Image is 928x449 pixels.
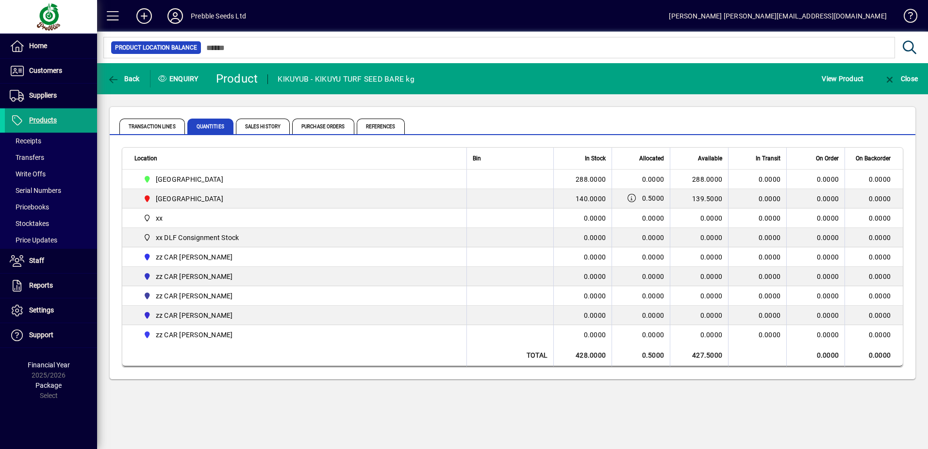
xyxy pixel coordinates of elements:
span: Transfers [10,154,44,161]
span: xx [139,212,456,224]
span: 0.0000 [817,252,839,262]
span: Serial Numbers [10,187,61,194]
span: zz CAR MATT [139,310,456,321]
a: Receipts [5,133,97,149]
button: Add [129,7,160,25]
div: KIKUYUB - KIKUYU TURF SEED BARE kg [278,71,414,87]
a: Home [5,34,97,58]
button: Back [105,70,142,87]
span: Allocated [639,153,664,164]
td: 0.0000 [670,286,728,306]
span: Price Updates [10,236,57,244]
td: Total [466,345,553,366]
span: 0.0000 [759,292,781,300]
td: 428.0000 [553,345,612,366]
td: 0.0000 [670,208,728,228]
span: Stocktakes [10,220,49,227]
span: Quantities [187,119,233,134]
td: 0.0000 [670,325,728,345]
td: 0.0000 [553,286,612,306]
span: 0.0000 [759,273,781,280]
span: PALMERSTON NORTH [139,193,456,205]
span: 0.0000 [642,234,664,242]
span: Support [29,331,53,339]
span: Suppliers [29,91,57,99]
app-page-header-button: Back [97,70,150,87]
span: 0.0000 [759,175,781,183]
span: Product Location Balance [115,43,197,52]
span: Customers [29,67,62,74]
span: Bin [473,153,481,164]
span: zz CAR [PERSON_NAME] [156,272,233,281]
span: Products [29,116,57,124]
span: On Backorder [856,153,891,164]
span: Settings [29,306,54,314]
td: 139.5000 [670,189,728,208]
span: 0.0000 [759,331,781,339]
span: In Transit [756,153,780,164]
span: References [357,119,405,134]
span: xx DLF Consignment Stock [156,233,239,242]
td: 140.0000 [553,189,612,208]
button: Profile [160,7,191,25]
td: 0.0000 [553,267,612,286]
td: 0.0000 [553,208,612,228]
app-page-header-button: Close enquiry [874,70,928,87]
a: Transfers [5,149,97,166]
span: 0.0000 [642,175,664,183]
div: Enquiry [150,71,209,86]
td: 0.0000 [845,228,903,247]
span: zz CAR [PERSON_NAME] [156,252,233,262]
span: [GEOGRAPHIC_DATA] [156,194,223,204]
span: 0.0000 [759,214,781,222]
span: 0.0000 [817,330,839,340]
span: Purchase Orders [292,119,354,134]
span: On Order [816,153,839,164]
span: zz CAR CRAIG G [139,290,456,302]
span: zz CAR CRAIG B [139,271,456,282]
span: Location [134,153,157,164]
span: 0.0000 [817,233,839,242]
span: zz CAR [PERSON_NAME] [156,291,233,301]
button: View Product [819,70,866,87]
a: Suppliers [5,84,97,108]
span: CHRISTCHURCH [139,173,456,185]
td: 0.0000 [845,345,903,366]
span: View Product [822,71,863,86]
td: 0.0000 [553,228,612,247]
span: Write Offs [10,170,46,178]
td: 0.0000 [845,306,903,325]
div: Product [216,71,258,86]
td: 0.0000 [845,247,903,267]
td: 0.0000 [845,189,903,208]
td: 0.0000 [553,247,612,267]
span: zz CAR CARL [139,251,456,263]
span: 0.0000 [642,292,664,300]
a: Staff [5,249,97,273]
span: [GEOGRAPHIC_DATA] [156,174,223,184]
td: 0.0000 [670,228,728,247]
span: xx [156,213,163,223]
div: Prebble Seeds Ltd [191,8,246,24]
span: Receipts [10,137,41,145]
span: 0.0000 [759,234,781,242]
span: 0.0000 [642,273,664,280]
span: 0.0000 [817,213,839,223]
span: Staff [29,257,44,264]
span: Pricebooks [10,203,49,211]
span: Home [29,42,47,50]
a: Serial Numbers [5,182,97,199]
td: 0.0000 [845,208,903,228]
span: 0.0000 [817,311,839,320]
span: 0.0000 [817,194,839,204]
span: Available [698,153,722,164]
span: 0.5000 [642,193,664,203]
span: 0.0000 [759,253,781,261]
span: zz CAR [PERSON_NAME] [156,311,233,320]
a: Customers [5,59,97,83]
span: Transaction Lines [119,119,185,134]
a: Reports [5,274,97,298]
span: zz CAR [PERSON_NAME] [156,330,233,340]
span: 0.0000 [642,331,664,339]
td: 0.0000 [845,267,903,286]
